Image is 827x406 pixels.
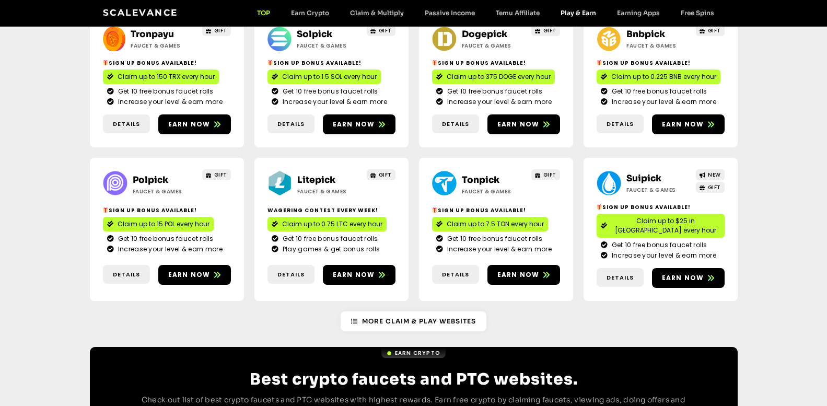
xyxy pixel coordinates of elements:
span: Details [607,273,634,282]
a: Bnbpick [626,29,665,40]
a: Details [267,114,315,134]
h2: Faucet & Games [462,188,527,195]
img: 🎁 [597,204,602,210]
a: Earn now [487,114,560,134]
img: 🎁 [103,207,108,213]
a: Claim up to 375 DOGE every hour [432,69,555,84]
h2: Sign Up Bonus Available! [267,59,395,67]
span: Details [277,270,305,279]
span: Details [442,120,469,129]
h2: Sign Up Bonus Available! [103,206,231,214]
a: NEW [696,169,725,180]
a: GIFT [367,169,395,180]
span: Increase your level & earn more [445,245,552,254]
a: Earn Crypto [381,348,446,358]
span: Get 10 free bonus faucet rolls [280,234,378,243]
a: Earn now [652,114,725,134]
img: 🎁 [432,60,437,65]
h2: Sign Up Bonus Available! [432,59,560,67]
span: GIFT [543,171,556,179]
span: GIFT [708,27,721,34]
a: Claim up to 15 POL every hour [103,217,214,231]
img: 🎁 [267,60,273,65]
span: GIFT [214,171,227,179]
span: Earn now [662,120,704,129]
a: Claim up to 1.5 SOL every hour [267,69,381,84]
span: Increase your level & earn more [609,251,716,260]
a: Claim up to $25 in [GEOGRAPHIC_DATA] every hour [597,214,725,238]
a: Play & Earn [550,9,607,17]
span: Details [607,120,634,129]
span: Get 10 free bonus faucet rolls [609,240,707,250]
a: Free Spins [670,9,725,17]
a: Litepick [297,175,335,185]
a: Details [432,114,479,134]
a: Suipick [626,173,661,184]
a: Passive Income [414,9,485,17]
a: Details [103,265,150,284]
span: Details [277,120,305,129]
h2: Faucet & Games [626,186,692,194]
span: GIFT [379,27,392,34]
h2: Faucet & Games [297,188,363,195]
span: Increase your level & earn more [115,245,223,254]
a: Polpick [133,175,168,185]
a: Earning Apps [607,9,670,17]
span: NEW [708,171,721,179]
a: More Claim & Play Websites [341,311,486,331]
span: Get 10 free bonus faucet rolls [115,87,214,96]
span: Increase your level & earn more [609,97,716,107]
a: GIFT [202,25,231,36]
a: Claim up to 150 TRX every hour [103,69,219,84]
a: GIFT [696,25,725,36]
a: Claim & Multiply [340,9,414,17]
a: Claim up to 0.75 LTC every hour [267,217,387,231]
a: Earn now [323,265,395,285]
span: GIFT [708,183,721,191]
span: Get 10 free bonus faucet rolls [280,87,378,96]
span: Get 10 free bonus faucet rolls [609,87,707,96]
h2: Sign Up Bonus Available! [597,203,725,211]
h2: Sign Up Bonus Available! [103,59,231,67]
h2: Wagering contest every week! [267,206,395,214]
h2: Faucet & Games [131,42,196,50]
a: Details [267,265,315,284]
h2: Faucet & Games [462,42,527,50]
span: Claim up to 150 TRX every hour [118,72,215,82]
a: GIFT [202,169,231,180]
nav: Menu [247,9,725,17]
span: Get 10 free bonus faucet rolls [445,234,543,243]
span: Claim up to 15 POL every hour [118,219,209,229]
span: More Claim & Play Websites [362,317,476,326]
a: Tronpayu [131,29,174,40]
span: Claim up to 375 DOGE every hour [447,72,551,82]
a: Earn now [652,268,725,288]
a: GIFT [531,169,560,180]
span: Details [442,270,469,279]
a: GIFT [367,25,395,36]
h2: Faucet & Games [626,42,692,50]
h2: Faucet & Games [297,42,362,50]
span: Get 10 free bonus faucet rolls [115,234,214,243]
span: Get 10 free bonus faucet rolls [445,87,543,96]
span: GIFT [379,171,392,179]
img: 🎁 [103,60,108,65]
span: Earn now [497,270,540,280]
span: Earn now [662,273,704,283]
span: Play games & get bonus rolls [280,245,380,254]
span: Details [113,120,140,129]
h2: Sign Up Bonus Available! [597,59,725,67]
span: GIFT [214,27,227,34]
img: 🎁 [432,207,437,213]
a: Tonpick [462,175,499,185]
span: Increase your level & earn more [115,97,223,107]
span: Claim up to 0.225 BNB every hour [611,72,716,82]
span: Earn Crypto [395,349,440,357]
a: Earn now [158,265,231,285]
span: GIFT [543,27,556,34]
span: Increase your level & earn more [445,97,552,107]
span: Claim up to 0.75 LTC every hour [282,219,382,229]
a: Earn now [158,114,231,134]
a: Temu Affiliate [485,9,550,17]
h2: Faucet & Games [133,188,198,195]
